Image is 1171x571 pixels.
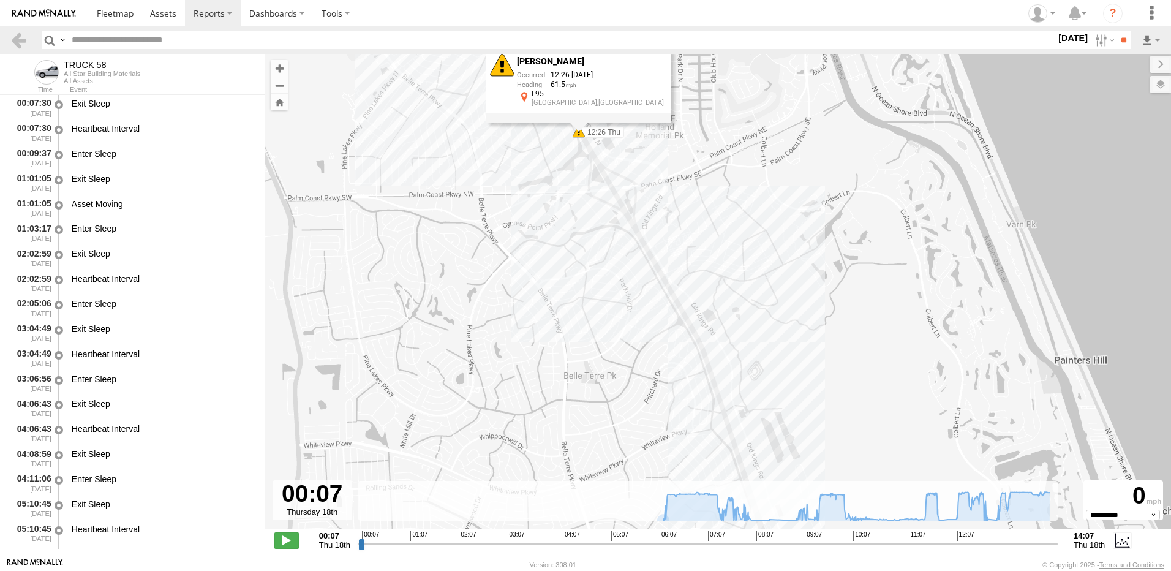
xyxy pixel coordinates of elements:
span: 04:07 [563,531,580,541]
span: 08:07 [756,531,774,541]
div: © Copyright 2025 - [1042,561,1164,569]
div: 00:07:30 [DATE] [10,96,53,119]
span: 03:07 [508,531,525,541]
div: Enter Sleep [72,148,253,159]
div: Asset Moving [72,199,253,210]
span: 09:07 [805,531,822,541]
a: Back to previous Page [10,31,28,49]
div: Exit Sleep [72,173,253,184]
div: Heartbeat Interval [72,524,253,535]
button: Zoom Home [271,94,288,110]
img: rand-logo.svg [12,9,76,18]
div: 12:26 [DATE] [517,71,664,80]
span: 10:07 [853,531,870,541]
div: Exit Sleep [72,248,253,259]
div: 04:06:43 [DATE] [10,422,53,444]
div: I-95 [532,90,664,98]
div: Exit Sleep [72,448,253,459]
div: Version: 308.01 [530,561,576,569]
div: 04:06:43 [DATE] [10,397,53,420]
div: Enter Sleep [72,374,253,385]
strong: 00:07 [319,531,350,540]
div: 01:03:17 [DATE] [10,222,53,244]
span: 02:07 [459,531,476,541]
div: 04:11:06 [DATE] [10,472,53,494]
span: 06:07 [660,531,677,541]
div: Event [70,87,265,93]
div: 02:02:59 [DATE] [10,271,53,294]
span: 01:07 [410,531,427,541]
div: 00:07:30 [DATE] [10,121,53,144]
div: Enter Sleep [72,549,253,560]
span: Thu 18th Sep 2025 [319,540,350,550]
label: 12:26 Thu [579,127,624,138]
div: 01:01:05 [DATE] [10,172,53,194]
div: [GEOGRAPHIC_DATA],[GEOGRAPHIC_DATA] [532,99,664,107]
div: Enter Sleep [72,298,253,309]
div: 0 [1085,482,1161,510]
div: 02:05:06 [DATE] [10,297,53,319]
div: Exit Sleep [72,398,253,409]
label: Export results as... [1140,31,1161,49]
button: Zoom in [271,60,288,77]
a: Terms and Conditions [1099,561,1164,569]
span: Thu 18th Sep 2025 [1074,540,1105,550]
div: 02:02:59 [DATE] [10,246,53,269]
div: Heartbeat Interval [72,349,253,360]
span: 12:07 [957,531,974,541]
div: All Star Building Materials [64,70,140,77]
a: Visit our Website [7,559,63,571]
div: 04:08:59 [DATE] [10,447,53,469]
div: Heartbeat Interval [72,273,253,284]
div: Exit Sleep [72,499,253,510]
div: Heartbeat Interval [72,423,253,434]
div: 03:04:49 [DATE] [10,322,53,344]
strong: 14:07 [1074,531,1105,540]
i: ? [1103,4,1123,23]
span: 61.5 [551,80,576,89]
div: 00:09:37 [DATE] [10,146,53,169]
button: Zoom out [271,77,288,94]
div: Exit Sleep [72,323,253,335]
div: TRUCK 58 - View Asset History [64,60,140,70]
span: 11:07 [909,531,926,541]
div: [PERSON_NAME] [517,57,664,67]
div: Exit Sleep [72,98,253,109]
div: Enter Sleep [72,223,253,234]
div: Heartbeat Interval [72,123,253,134]
div: Enter Sleep [72,474,253,485]
div: 05:10:45 [DATE] [10,497,53,520]
span: 07:07 [708,531,725,541]
div: 03:06:56 [DATE] [10,372,53,395]
label: [DATE] [1056,31,1090,45]
div: 05:10:45 [DATE] [10,522,53,545]
div: Time [10,87,53,93]
div: 01:01:05 [DATE] [10,197,53,219]
div: Thomas Crowe [1024,4,1060,23]
div: 03:04:49 [DATE] [10,347,53,369]
label: Play/Stop [274,532,299,548]
label: Search Filter Options [1090,31,1116,49]
div: 05:12:52 [DATE] [10,547,53,570]
div: All Assets [64,77,140,85]
span: 00:07 [362,531,379,541]
span: 05:07 [611,531,628,541]
label: Search Query [58,31,67,49]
